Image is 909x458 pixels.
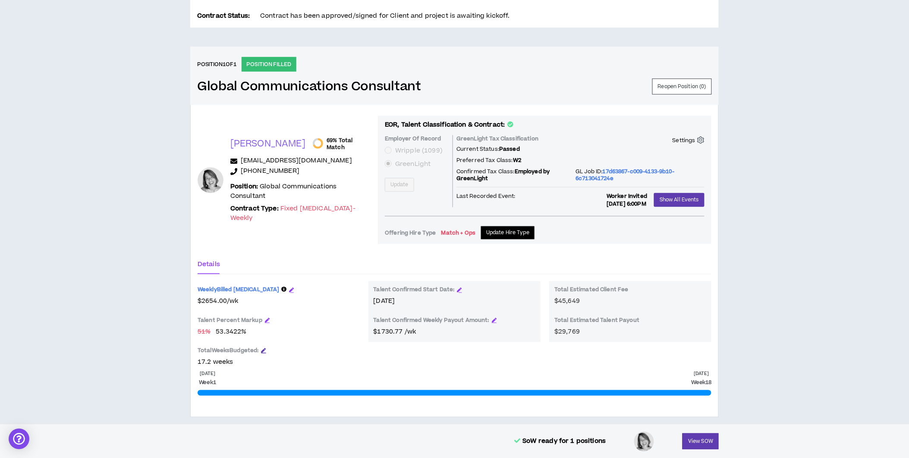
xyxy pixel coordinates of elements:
[385,229,436,236] p: Offering Hire Type
[499,145,520,153] span: Passed
[395,159,431,169] span: GreenLight
[576,168,602,175] span: GL Job ID:
[198,358,360,367] p: 17.2 weeks
[441,229,476,236] p: Match + Ops
[198,297,360,306] span: $ 2654.00 / wk
[197,79,421,94] a: Global Communications Consultant
[374,297,536,306] p: [DATE]
[456,168,515,175] span: Confirmed Tax Class:
[607,193,647,200] p: Worker Invited
[241,166,299,177] a: [PHONE_NUMBER]
[230,182,258,191] b: Position:
[691,379,711,387] p: Week 18
[216,328,246,337] span: 53.3422 %
[198,317,262,324] p: Talent Percent Markup
[230,204,355,223] span: - weekly
[513,156,521,164] span: W2
[554,286,706,297] p: Total Estimated Client Fee
[456,135,538,146] p: GreenLight Tax Classification
[456,168,550,182] span: Employed by GreenLight
[374,328,536,337] p: $1730.77 /wk
[197,60,236,68] h6: Position 1 of 1
[554,297,580,306] span: $45,649
[697,137,705,144] span: setting
[683,433,719,449] button: View SOW
[385,135,449,146] p: Employer Of Record
[673,137,695,144] p: Settings
[395,146,442,155] span: Wripple (1099)
[576,168,674,182] span: 17d63867-c009-4133-9b10-6c713041724e
[230,138,306,150] p: [PERSON_NAME]
[515,436,606,446] p: SoW ready for 1 positions
[486,229,529,237] span: Update Hire Type
[230,204,355,223] span: Fixed [MEDICAL_DATA]
[242,57,296,72] p: POSITION FILLED
[198,328,211,337] span: 51 %
[554,328,580,337] span: $29,769
[385,178,414,192] button: Update
[660,196,699,204] span: Show All Events
[385,120,513,130] p: EOR, Talent Classification & Contract:
[374,286,455,293] p: Talent Confirmed Start Date:
[230,204,279,213] b: Contract Type:
[200,371,215,377] p: [DATE]
[9,429,29,449] div: Open Intercom Messenger
[456,193,516,200] p: Last Recorded Event:
[198,167,223,193] div: Vivian A.
[241,156,352,166] a: [EMAIL_ADDRESS][DOMAIN_NAME]
[198,260,220,269] div: Details
[199,379,216,387] p: Week 1
[198,347,259,355] span: Total Weeks Budgeted:
[481,226,535,240] button: Update Hire Type
[456,156,513,164] span: Preferred Tax Class:
[260,11,510,20] span: Contract has been approved/signed for Client and project is awaiting kickoff.
[607,200,647,207] p: [DATE] 6:00PM
[327,137,371,151] span: 69% Total Match
[198,286,280,294] span: Weekly Billed [MEDICAL_DATA]
[554,317,706,328] p: Total Estimated Talent Payout
[456,145,499,153] span: Current Status:
[374,317,489,324] p: Talent Confirmed Weekly Payout Amount:
[633,431,655,452] div: Vivian A.
[197,11,250,21] p: Contract Status:
[230,182,371,201] p: Global Communications Consultant
[654,193,705,207] button: Show All Events
[652,79,712,95] button: Reopen Position (0)
[694,371,709,377] p: [DATE]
